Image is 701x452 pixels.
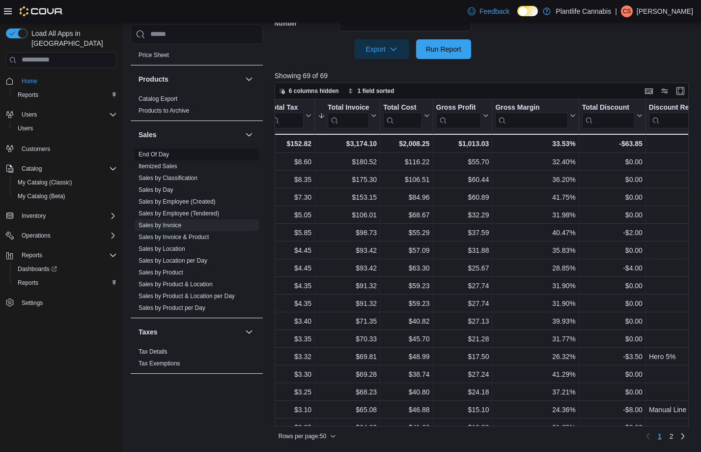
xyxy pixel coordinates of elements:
[139,175,197,181] a: Sales by Classification
[14,263,117,275] span: Dashboards
[139,130,241,140] button: Sales
[139,221,181,229] span: Sales by Invoice
[139,163,177,170] a: Itemized Sales
[269,174,311,185] div: $8.35
[383,227,429,239] div: $55.29
[18,279,38,287] span: Reports
[354,39,409,59] button: Export
[383,280,429,292] div: $59.23
[495,174,575,185] div: 36.20%
[269,333,311,345] div: $3.35
[479,6,509,16] span: Feedback
[18,163,117,175] span: Catalog
[582,174,643,185] div: $0.00
[495,422,575,433] div: 31.65%
[18,91,38,99] span: Reports
[18,297,47,309] a: Settings
[18,265,57,273] span: Dashboards
[269,351,311,362] div: $3.32
[436,103,481,113] div: Gross Profit
[436,368,489,380] div: $27.24
[495,386,575,398] div: 37.21%
[582,191,643,203] div: $0.00
[383,333,429,345] div: $45.70
[279,432,326,440] span: Rows per page : 50
[436,422,489,433] div: $19.30
[495,156,575,168] div: 32.40%
[383,103,429,128] button: Total Cost
[22,251,42,259] span: Reports
[269,156,311,168] div: $8.60
[269,209,311,221] div: $5.05
[582,368,643,380] div: $0.00
[139,74,168,84] h3: Products
[139,234,209,241] a: Sales by Invoice & Product
[139,107,189,114] a: Products to Archive
[18,75,117,87] span: Home
[18,249,117,261] span: Reports
[18,230,117,241] span: Operations
[360,39,403,59] span: Export
[139,186,173,194] span: Sales by Day
[14,277,42,289] a: Reports
[383,404,429,416] div: $46.88
[139,210,219,217] span: Sales by Employee (Tendered)
[495,103,567,113] div: Gross Margin
[269,262,311,274] div: $4.45
[659,85,671,97] button: Display options
[318,315,377,327] div: $71.35
[139,151,169,158] a: End Of Day
[658,431,662,441] span: 1
[10,189,121,203] button: My Catalog (Beta)
[139,360,180,367] a: Tax Exemptions
[582,156,643,168] div: $0.00
[139,222,181,229] a: Sales by Invoice
[426,44,461,54] span: Run Report
[383,174,429,185] div: $106.51
[582,333,643,345] div: $0.00
[14,190,69,202] a: My Catalog (Beta)
[495,244,575,256] div: 35.83%
[436,227,489,239] div: $37.59
[269,422,311,433] div: $3.05
[615,5,617,17] p: |
[269,103,311,128] button: Total Tax
[436,244,489,256] div: $31.88
[22,299,43,307] span: Settings
[139,233,209,241] span: Sales by Invoice & Product
[436,262,489,274] div: $25.67
[139,174,197,182] span: Sales by Classification
[318,209,377,221] div: $106.01
[654,428,677,444] ul: Pagination for preceding grid
[131,149,263,318] div: Sales
[318,262,377,274] div: $93.42
[139,151,169,158] span: End Of Day
[139,52,169,59] a: Price Sheet
[22,111,37,119] span: Users
[139,304,205,312] span: Sales by Product per Day
[269,103,304,128] div: Total Tax
[318,138,377,150] div: $3,174.10
[269,280,311,292] div: $4.35
[383,422,429,433] div: $41.68
[383,138,429,150] div: $2,008.25
[495,351,575,362] div: 26.32%
[582,404,643,416] div: -$8.00
[582,103,634,113] div: Total Discount
[10,121,121,135] button: Users
[10,276,121,290] button: Reports
[2,162,121,176] button: Catalog
[131,93,263,121] div: Products
[383,386,429,398] div: $40.80
[243,129,255,141] button: Sales
[2,108,121,121] button: Users
[275,430,340,442] button: Rows per page:50
[436,404,489,416] div: $15.10
[436,280,489,292] div: $27.74
[495,103,567,128] div: Gross Margin
[318,191,377,203] div: $153.15
[582,280,643,292] div: $0.00
[621,5,633,17] div: Charlotte Soukeroff
[383,368,429,380] div: $38.74
[318,404,377,416] div: $65.08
